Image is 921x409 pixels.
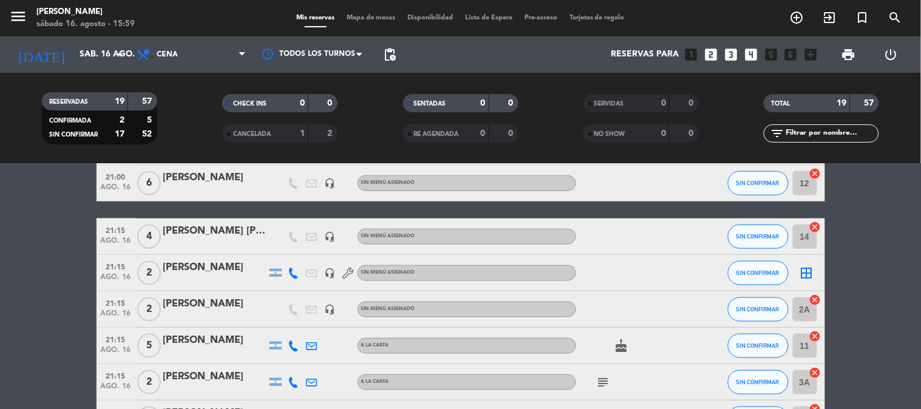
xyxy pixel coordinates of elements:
div: [PERSON_NAME] [36,6,135,18]
i: looks_6 [783,47,799,63]
i: headset_mic [325,304,336,315]
i: cancel [809,167,821,180]
span: ago. 16 [101,382,131,396]
strong: 0 [661,99,666,107]
input: Filtrar por nombre... [784,127,879,140]
span: Sin menú asignado [361,180,415,185]
span: SIN CONFIRMAR [736,269,780,276]
i: headset_mic [325,268,336,279]
span: A LA CARTA [361,343,389,348]
i: looks_4 [743,47,759,63]
span: 2 [137,370,161,394]
span: 2 [137,297,161,322]
span: SIN CONFIRMAR [736,342,780,349]
strong: 19 [115,97,124,106]
i: cancel [809,294,821,306]
strong: 1 [300,129,305,138]
span: TOTAL [771,101,790,107]
div: sábado 16. agosto - 15:59 [36,18,135,30]
span: Pre-acceso [518,15,563,21]
i: looks_one [683,47,699,63]
span: Reservas para [611,50,679,59]
div: [PERSON_NAME] [163,333,267,348]
span: ago. 16 [101,309,131,323]
span: SIN CONFIRMAR [736,233,780,240]
span: 21:15 [101,296,131,309]
span: A LA CARTA [361,379,389,384]
i: turned_in_not [855,10,870,25]
span: SIN CONFIRMAR [49,132,98,138]
i: cake [614,339,629,353]
i: [DATE] [9,41,73,68]
strong: 17 [115,130,124,138]
strong: 52 [142,130,154,138]
strong: 0 [688,129,696,138]
strong: 5 [147,116,154,124]
strong: 57 [865,99,877,107]
div: [PERSON_NAME] [PERSON_NAME] [163,223,267,239]
span: NO SHOW [594,131,625,137]
div: [PERSON_NAME] [163,260,267,275]
span: ago. 16 [101,346,131,360]
i: cancel [809,330,821,342]
div: [PERSON_NAME] [163,296,267,312]
span: 21:15 [101,332,131,346]
strong: 2 [120,116,124,124]
span: SENTADAS [414,101,446,107]
i: menu [9,7,27,25]
i: arrow_drop_down [113,47,127,62]
strong: 0 [481,99,486,107]
span: print [841,47,856,62]
div: [PERSON_NAME] [163,170,267,186]
i: cancel [809,367,821,379]
i: headset_mic [325,231,336,242]
strong: 0 [508,129,515,138]
span: 2 [137,261,161,285]
span: Tarjetas de regalo [563,15,631,21]
strong: 57 [142,97,154,106]
span: 21:15 [101,259,131,273]
span: Sin menú asignado [361,270,415,275]
span: SERVIDAS [594,101,624,107]
div: LOG OUT [870,36,912,73]
span: 21:00 [101,169,131,183]
span: Disponibilidad [401,15,459,21]
span: CONFIRMADA [49,118,91,124]
i: search [888,10,903,25]
strong: 0 [481,129,486,138]
span: ago. 16 [101,273,131,287]
span: CHECK INS [233,101,267,107]
i: subject [596,375,611,390]
strong: 0 [300,99,305,107]
span: Cena [157,50,178,59]
i: filter_list [770,126,784,141]
i: add_box [803,47,819,63]
div: [PERSON_NAME] [163,369,267,385]
i: add_circle_outline [790,10,804,25]
span: SIN CONFIRMAR [736,180,780,186]
span: Sin menú asignado [361,306,415,311]
span: SIN CONFIRMAR [736,306,780,313]
i: looks_3 [723,47,739,63]
span: Lista de Espera [459,15,518,21]
span: ago. 16 [101,237,131,251]
span: Mapa de mesas [341,15,401,21]
i: cancel [809,221,821,233]
span: RE AGENDADA [414,131,459,137]
span: SIN CONFIRMAR [736,379,780,385]
i: border_all [800,266,814,280]
strong: 19 [837,99,847,107]
strong: 0 [688,99,696,107]
i: looks_5 [763,47,779,63]
span: 21:15 [101,223,131,237]
span: 6 [137,171,161,195]
strong: 0 [328,99,335,107]
span: pending_actions [382,47,397,62]
span: Sin menú asignado [361,234,415,238]
span: 5 [137,334,161,358]
span: 21:15 [101,368,131,382]
span: 4 [137,225,161,249]
strong: 2 [328,129,335,138]
i: looks_two [703,47,719,63]
i: headset_mic [325,178,336,189]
